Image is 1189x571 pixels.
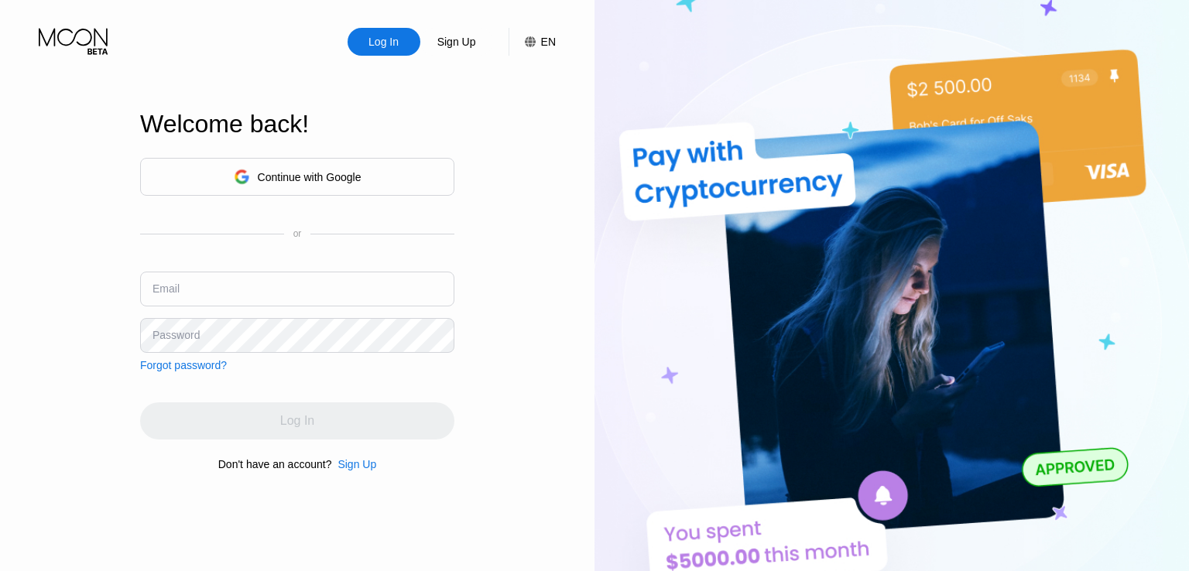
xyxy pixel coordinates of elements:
[420,28,493,56] div: Sign Up
[258,171,361,183] div: Continue with Google
[218,458,332,470] div: Don't have an account?
[331,458,376,470] div: Sign Up
[541,36,556,48] div: EN
[140,359,227,371] div: Forgot password?
[293,228,302,239] div: or
[509,28,556,56] div: EN
[152,329,200,341] div: Password
[140,110,454,138] div: Welcome back!
[140,158,454,196] div: Continue with Google
[367,34,400,50] div: Log In
[348,28,420,56] div: Log In
[338,458,376,470] div: Sign Up
[152,282,180,295] div: Email
[436,34,478,50] div: Sign Up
